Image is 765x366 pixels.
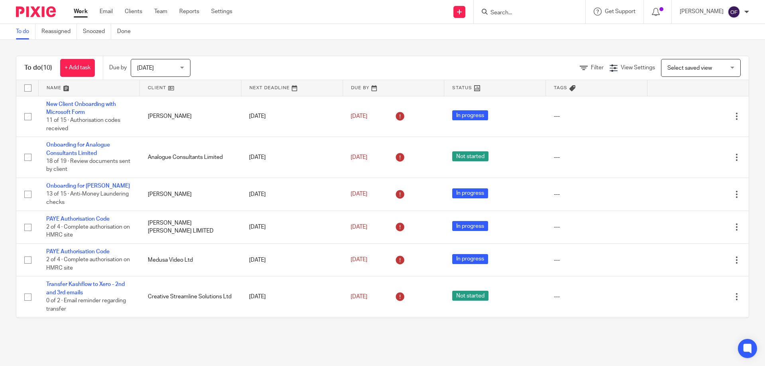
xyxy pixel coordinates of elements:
[554,293,639,301] div: ---
[46,298,126,312] span: 0 of 2 · Email reminder regarding transfer
[24,64,52,72] h1: To do
[16,24,35,39] a: To do
[452,254,488,264] span: In progress
[140,317,241,358] td: Proclean Bath & Wiltshire Ltd
[241,317,343,358] td: [DATE]
[60,59,95,77] a: + Add task
[667,65,712,71] span: Select saved view
[351,257,367,263] span: [DATE]
[554,190,639,198] div: ---
[241,244,343,276] td: [DATE]
[140,244,241,276] td: Medusa Video Ltd
[605,9,636,14] span: Get Support
[140,178,241,211] td: [PERSON_NAME]
[74,8,88,16] a: Work
[554,112,639,120] div: ---
[117,24,137,39] a: Done
[241,137,343,178] td: [DATE]
[452,291,488,301] span: Not started
[351,114,367,119] span: [DATE]
[241,178,343,211] td: [DATE]
[83,24,111,39] a: Snoozed
[125,8,142,16] a: Clients
[46,142,110,156] a: Onboarding for Analogue Consultants Limited
[46,183,130,189] a: Onboarding for [PERSON_NAME]
[554,86,567,90] span: Tags
[137,65,154,71] span: [DATE]
[621,65,655,70] span: View Settings
[46,249,110,254] a: PAYE Authorisation Code
[554,223,639,231] div: ---
[351,155,367,160] span: [DATE]
[554,256,639,264] div: ---
[351,294,367,299] span: [DATE]
[351,192,367,197] span: [DATE]
[351,224,367,230] span: [DATE]
[109,64,127,72] p: Due by
[452,221,488,231] span: In progress
[46,282,125,295] a: Transfer Kashflow to Xero - 2nd and 3rd emails
[46,257,130,271] span: 2 of 4 · Complete authorisation on HMRC site
[140,276,241,317] td: Creative Streamline Solutions Ltd
[452,188,488,198] span: In progress
[140,137,241,178] td: Analogue Consultants Limited
[41,24,77,39] a: Reassigned
[490,10,561,17] input: Search
[46,216,110,222] a: PAYE Authorisation Code
[211,8,232,16] a: Settings
[16,6,56,17] img: Pixie
[140,211,241,243] td: [PERSON_NAME] [PERSON_NAME] LIMITED
[241,276,343,317] td: [DATE]
[140,96,241,137] td: [PERSON_NAME]
[100,8,113,16] a: Email
[452,110,488,120] span: In progress
[46,224,130,238] span: 2 of 4 · Complete authorisation on HMRC site
[41,65,52,71] span: (10)
[179,8,199,16] a: Reports
[154,8,167,16] a: Team
[728,6,740,18] img: svg%3E
[554,153,639,161] div: ---
[46,117,120,131] span: 11 of 15 · Authorisation codes received
[241,96,343,137] td: [DATE]
[241,211,343,243] td: [DATE]
[680,8,724,16] p: [PERSON_NAME]
[46,102,116,115] a: New Client Onboarding with Microsoft Form
[452,151,488,161] span: Not started
[591,65,604,70] span: Filter
[46,159,130,172] span: 18 of 19 · Review documents sent by client
[46,192,129,206] span: 13 of 15 · Anti-Money Laundering checks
